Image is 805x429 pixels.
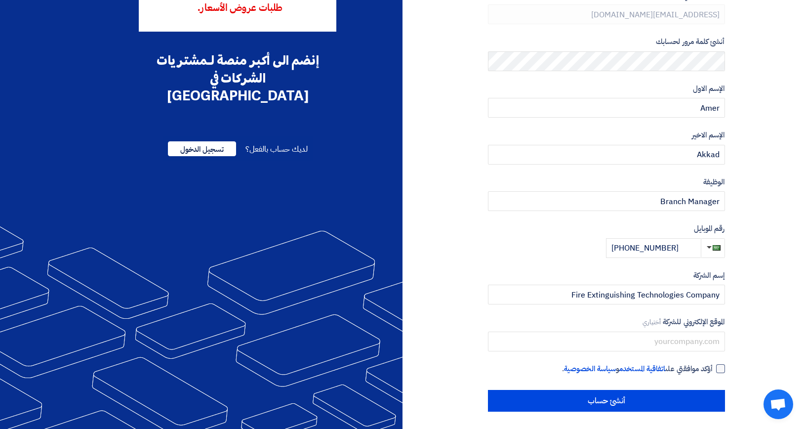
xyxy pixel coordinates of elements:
[488,98,725,118] input: أدخل الإسم الاول ...
[564,363,616,374] a: سياسة الخصوصية
[488,390,725,412] input: أنشئ حساب
[619,363,665,374] a: اتفاقية المستخدم
[245,143,307,155] span: لديك حساب بالفعل؟
[168,141,236,156] span: تسجيل الدخول
[488,270,725,281] label: إسم الشركة
[488,36,725,47] label: أنشئ كلمة مرور لحسابك
[488,145,725,165] input: أدخل الإسم الاخير ...
[643,317,661,327] span: أختياري
[488,285,725,304] input: أدخل إسم الشركة ...
[488,176,725,188] label: الوظيفة
[764,389,793,419] div: دردشة مفتوحة
[488,83,725,94] label: الإسم الاول
[139,51,336,105] div: إنضم الى أكبر منصة لـمشتريات الشركات في [GEOGRAPHIC_DATA]
[606,238,701,258] input: أدخل رقم الموبايل ...
[488,4,725,24] input: أدخل بريد العمل الإلكتروني الخاص بك ...
[168,143,236,155] a: تسجيل الدخول
[488,332,725,351] input: yourcompany.com
[488,129,725,141] label: الإسم الاخير
[488,223,725,234] label: رقم الموبايل
[488,316,725,328] label: الموقع الإلكتروني للشركة
[488,191,725,211] input: أدخل الوظيفة ...
[562,363,713,375] span: أؤكد موافقتي على و .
